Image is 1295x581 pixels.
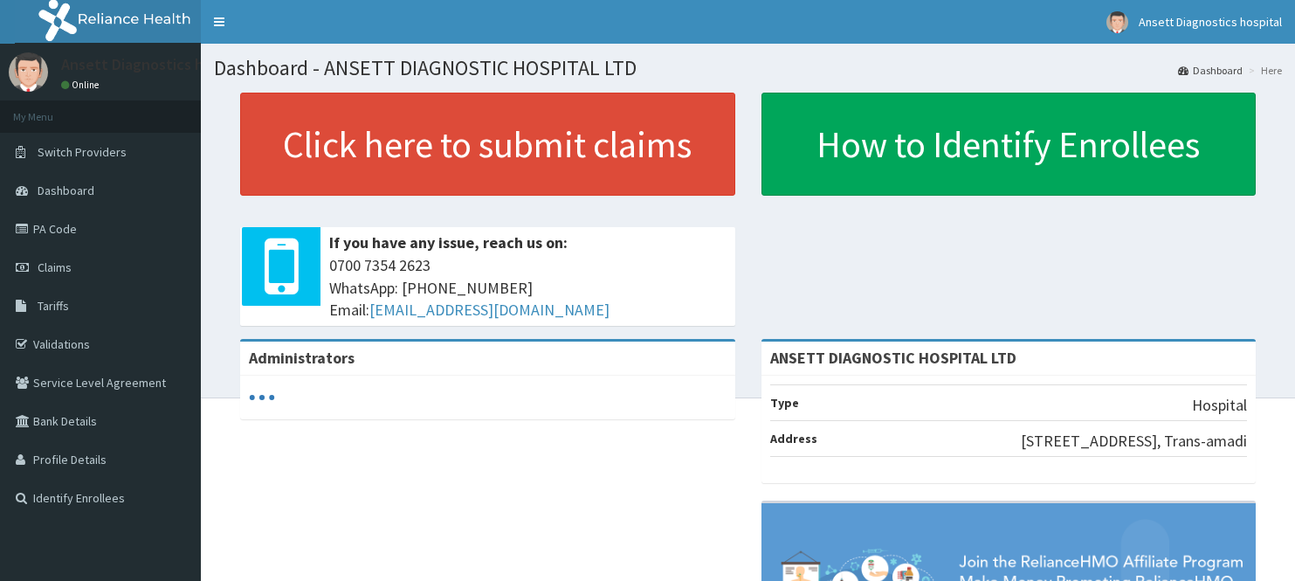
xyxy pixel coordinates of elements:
span: Ansett Diagnostics hospital [1139,14,1282,30]
a: [EMAIL_ADDRESS][DOMAIN_NAME] [369,300,610,320]
h1: Dashboard - ANSETT DIAGNOSTIC HOSPITAL LTD [214,57,1282,80]
span: Dashboard [38,183,94,198]
b: Type [770,395,799,411]
span: Claims [38,259,72,275]
b: Administrators [249,348,355,368]
a: Dashboard [1178,63,1243,78]
a: How to Identify Enrollees [761,93,1257,196]
b: If you have any issue, reach us on: [329,232,568,252]
img: User Image [1106,11,1128,33]
p: Hospital [1192,394,1247,417]
strong: ANSETT DIAGNOSTIC HOSPITAL LTD [770,348,1016,368]
img: User Image [9,52,48,92]
p: Ansett Diagnostics hospital [61,57,251,73]
span: Tariffs [38,298,69,314]
span: Switch Providers [38,144,127,160]
b: Address [770,431,817,446]
a: Online [61,79,103,91]
a: Click here to submit claims [240,93,735,196]
svg: audio-loading [249,384,275,411]
span: 0700 7354 2623 WhatsApp: [PHONE_NUMBER] Email: [329,254,727,322]
li: Here [1244,63,1282,78]
p: [STREET_ADDRESS], Trans-amadi [1021,430,1247,453]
